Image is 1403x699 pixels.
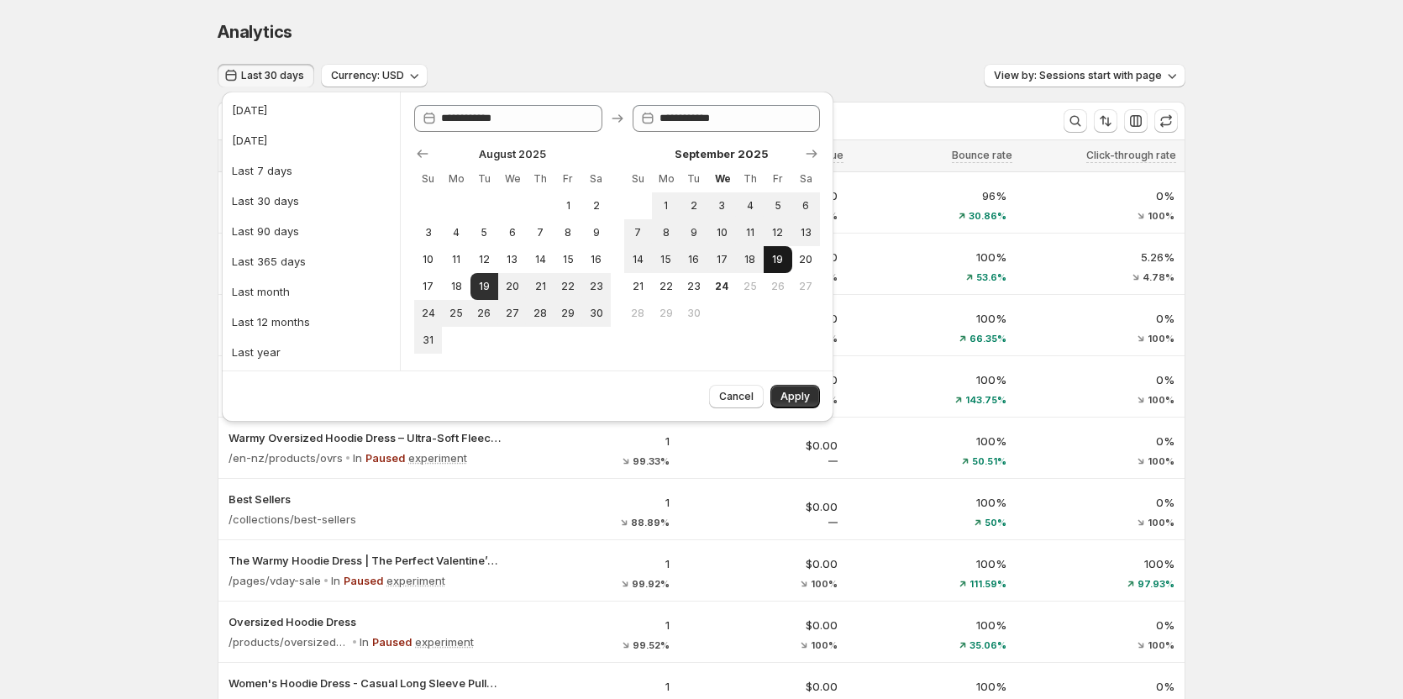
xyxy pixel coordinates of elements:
span: Su [631,172,645,186]
span: 88.89% [631,518,670,528]
button: Saturday September 13 2025 [792,219,820,246]
button: Saturday August 2 2025 [582,192,610,219]
span: 20 [799,253,813,266]
p: experiment [415,633,474,650]
button: Wednesday September 10 2025 [708,219,736,246]
button: Today Wednesday September 24 2025 [708,273,736,300]
p: 0% [1027,617,1175,633]
span: Th [743,172,757,186]
span: Analytics [218,22,292,42]
button: Thursday September 18 2025 [736,246,764,273]
div: [DATE] [232,132,267,149]
span: 15 [659,253,673,266]
button: Monday August 4 2025 [442,219,470,246]
span: 66.35% [969,334,1006,344]
button: Friday September 12 2025 [764,219,791,246]
button: Start of range Tuesday August 19 2025 [470,273,498,300]
button: Sunday August 3 2025 [414,219,442,246]
span: 4 [449,226,463,239]
span: We [505,172,519,186]
span: 10 [715,226,729,239]
span: 17 [421,280,435,293]
p: 100% [858,555,1006,572]
th: Friday [554,166,582,192]
button: Sunday September 28 2025 [624,300,652,327]
span: 111.59% [969,579,1006,589]
span: 53.6% [976,272,1006,282]
button: Thursday August 28 2025 [526,300,554,327]
span: 28 [533,307,547,320]
th: Sunday [414,166,442,192]
button: Thursday September 11 2025 [736,219,764,246]
span: 7 [533,226,547,239]
button: Saturday September 6 2025 [792,192,820,219]
button: Apply [770,385,820,408]
span: 9 [589,226,603,239]
button: Oversized Hoodie Dress [229,613,501,630]
div: Last year [232,344,281,360]
p: 5.26% [1027,249,1175,265]
p: 96% [858,187,1006,204]
p: 100% [858,617,1006,633]
span: 27 [799,280,813,293]
p: In [360,633,369,650]
span: 17 [715,253,729,266]
button: Monday September 1 2025 [652,192,680,219]
span: We [715,172,729,186]
span: Apply [780,390,810,403]
span: Click-through rate [1086,149,1176,162]
span: 99.33% [633,456,670,466]
p: 100% [858,494,1006,511]
span: 1 [561,199,575,213]
p: $0.00 [690,555,838,572]
button: Tuesday August 12 2025 [470,246,498,273]
button: Saturday August 16 2025 [582,246,610,273]
span: 21 [533,280,547,293]
span: 19 [477,280,491,293]
span: 5 [477,226,491,239]
button: Monday September 22 2025 [652,273,680,300]
button: Saturday August 9 2025 [582,219,610,246]
p: 0% [1027,371,1175,388]
span: 20 [505,280,519,293]
p: 0% [1027,433,1175,449]
button: Thursday September 4 2025 [736,192,764,219]
button: Last year [227,339,395,365]
button: [DATE] [227,127,395,154]
span: 26 [770,280,785,293]
span: Mo [659,172,673,186]
button: Sunday September 7 2025 [624,219,652,246]
span: 16 [589,253,603,266]
span: 21 [631,280,645,293]
div: Last 12 months [232,313,310,330]
span: 30.86% [969,211,1006,221]
span: 23 [589,280,603,293]
span: 19 [770,253,785,266]
button: Saturday September 27 2025 [792,273,820,300]
span: 50% [985,518,1006,528]
span: 8 [659,226,673,239]
p: /collections/best-sellers [229,511,356,528]
p: 1 [521,433,670,449]
button: Monday August 18 2025 [442,273,470,300]
span: Tu [477,172,491,186]
span: 100% [811,640,838,650]
span: Last 30 days [241,69,304,82]
span: 24 [715,280,729,293]
button: Last 7 days [227,157,395,184]
p: 0% [1027,494,1175,511]
button: Warmy Oversized Hoodie Dress – Ultra-Soft Fleece Sweatshirt Dress for Women (Plus Size S-3XL), Co... [229,429,501,446]
button: Monday September 29 2025 [652,300,680,327]
th: Thursday [736,166,764,192]
span: 12 [770,226,785,239]
button: Friday August 29 2025 [554,300,582,327]
p: The Warmy Hoodie Dress | The Perfect Valentine’s Day Gift [229,552,501,569]
button: Last 365 days [227,248,395,275]
div: Last 30 days [232,192,299,209]
div: [DATE] [232,102,267,118]
button: Saturday August 23 2025 [582,273,610,300]
button: Monday September 8 2025 [652,219,680,246]
span: Th [533,172,547,186]
div: Last month [232,283,290,300]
